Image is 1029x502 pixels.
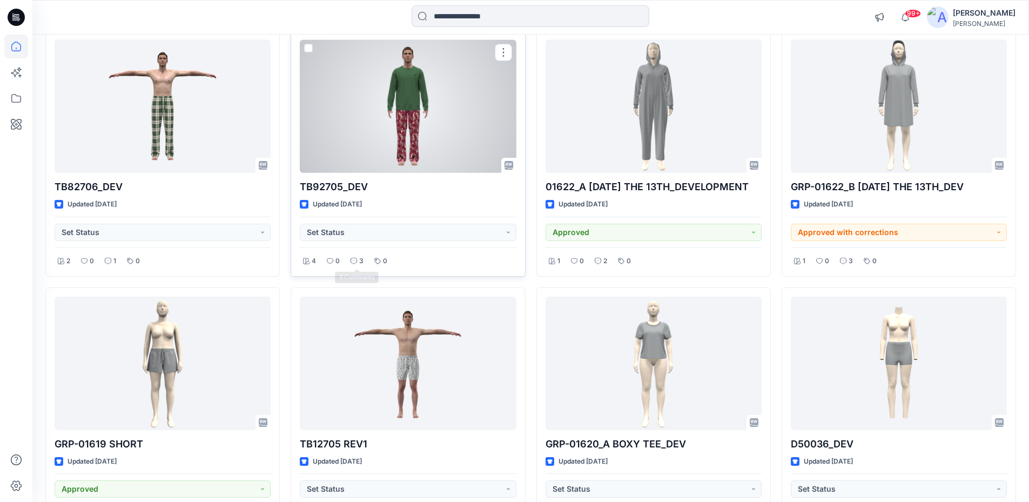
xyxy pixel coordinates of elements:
a: TB82706_DEV [55,39,271,173]
p: TB82706_DEV [55,179,271,195]
p: 0 [627,256,631,267]
p: Updated [DATE] [68,456,117,467]
p: 0 [825,256,829,267]
p: 0 [383,256,387,267]
a: TB12705 REV1 [300,297,516,430]
p: Updated [DATE] [68,199,117,210]
p: 0 [872,256,877,267]
p: Updated [DATE] [804,199,853,210]
p: 0 [90,256,94,267]
p: 2 [66,256,70,267]
p: D50036_DEV [791,437,1007,452]
div: [PERSON_NAME] [953,19,1015,28]
p: GRP-01622_B [DATE] THE 13TH_DEV [791,179,1007,195]
a: D50036_DEV [791,297,1007,430]
p: 01622_A [DATE] THE 13TH_DEVELOPMENT [546,179,762,195]
a: GRP-01622_B FRIDAY THE 13TH_DEV [791,39,1007,173]
div: [PERSON_NAME] [953,6,1015,19]
p: 1 [113,256,116,267]
a: GRP-01620_A BOXY TEE_DEV [546,297,762,430]
p: Updated [DATE] [804,456,853,467]
p: 3 [849,256,853,267]
p: TB12705 REV1 [300,437,516,452]
p: 2 [603,256,607,267]
span: 99+ [905,9,921,18]
p: 0 [335,256,340,267]
p: TB92705_DEV [300,179,516,195]
a: 01622_A FRIDAY THE 13TH_DEVELOPMENT [546,39,762,173]
img: avatar [927,6,949,28]
p: 1 [803,256,805,267]
p: Updated [DATE] [559,199,608,210]
p: Updated [DATE] [559,456,608,467]
p: 0 [580,256,584,267]
p: 3 [359,256,364,267]
p: GRP-01620_A BOXY TEE_DEV [546,437,762,452]
p: 1 [557,256,560,267]
a: GRP-01619 SHORT [55,297,271,430]
p: Updated [DATE] [313,456,362,467]
p: 4 [312,256,316,267]
p: Updated [DATE] [313,199,362,210]
a: TB92705_DEV [300,39,516,173]
p: GRP-01619 SHORT [55,437,271,452]
p: 0 [136,256,140,267]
